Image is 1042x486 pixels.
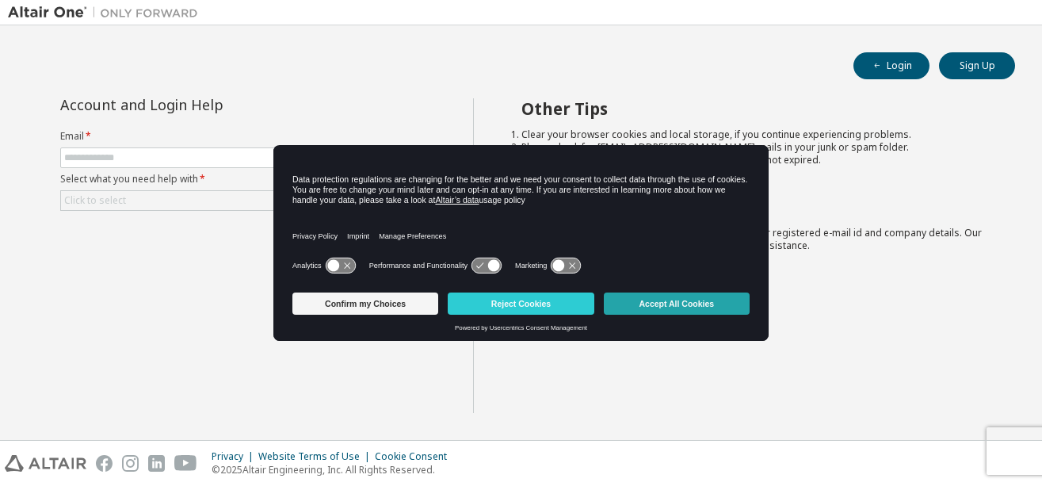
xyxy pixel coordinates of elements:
div: Click to select [64,194,126,207]
label: Email [60,130,422,143]
img: altair_logo.svg [5,455,86,472]
img: Altair One [8,5,206,21]
label: Select what you need help with [60,173,422,186]
button: Login [853,52,929,79]
button: Sign Up [939,52,1015,79]
img: instagram.svg [122,455,139,472]
img: facebook.svg [96,455,113,472]
div: Click to select [61,191,421,210]
img: youtube.svg [174,455,197,472]
img: linkedin.svg [148,455,165,472]
div: Account and Login Help [60,98,349,111]
li: Please check for [EMAIL_ADDRESS][DOMAIN_NAME] mails in your junk or spam folder. [521,141,987,154]
div: Privacy [212,450,258,463]
li: Clear your browser cookies and local storage, if you continue experiencing problems. [521,128,987,141]
h2: Other Tips [521,98,987,119]
p: © 2025 Altair Engineering, Inc. All Rights Reserved. [212,463,456,476]
div: Cookie Consent [375,450,456,463]
div: Website Terms of Use [258,450,375,463]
